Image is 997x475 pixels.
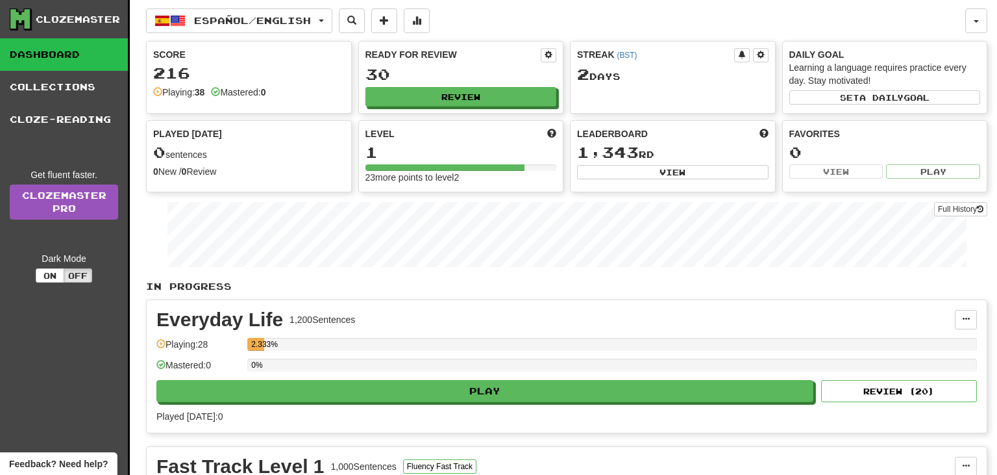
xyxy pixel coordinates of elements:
[10,168,118,181] div: Get fluent faster.
[9,457,108,470] span: Open feedback widget
[195,87,205,97] strong: 38
[156,338,241,359] div: Playing: 28
[289,313,355,326] div: 1,200 Sentences
[64,268,92,283] button: Off
[36,268,64,283] button: On
[821,380,977,402] button: Review (20)
[789,164,883,179] button: View
[153,86,204,99] div: Playing:
[789,61,981,87] div: Learning a language requires practice every day. Stay motivated!
[153,65,345,81] div: 216
[577,165,769,179] button: View
[211,86,265,99] div: Mastered:
[617,51,637,60] a: (BST)
[146,8,332,33] button: Español/English
[789,48,981,61] div: Daily Goal
[331,460,397,473] div: 1,000 Sentences
[789,127,981,140] div: Favorites
[365,171,557,184] div: 23 more points to level 2
[365,87,557,107] button: Review
[577,66,769,83] div: Day s
[156,310,283,329] div: Everyday Life
[261,87,266,97] strong: 0
[146,280,987,293] p: In Progress
[371,8,397,33] button: Add sentence to collection
[577,143,639,161] span: 1,343
[365,48,541,61] div: Ready for Review
[365,66,557,83] div: 30
[156,411,223,422] span: Played [DATE]: 0
[10,252,118,265] div: Dark Mode
[156,380,813,402] button: Play
[153,165,345,178] div: New / Review
[251,338,264,351] div: 2.333%
[547,127,556,140] span: Score more points to level up
[182,166,187,177] strong: 0
[577,65,589,83] span: 2
[365,144,557,160] div: 1
[403,459,476,474] button: Fluency Fast Track
[577,48,734,61] div: Streak
[886,164,980,179] button: Play
[153,48,345,61] div: Score
[156,359,241,380] div: Mastered: 0
[789,90,981,105] button: Seta dailygoal
[789,144,981,160] div: 0
[153,166,158,177] strong: 0
[404,8,430,33] button: More stats
[339,8,365,33] button: Search sentences
[365,127,395,140] span: Level
[577,127,648,140] span: Leaderboard
[934,202,987,216] button: Full History
[10,185,118,220] a: ClozemasterPro
[194,15,311,26] span: Español / English
[153,143,166,161] span: 0
[36,13,120,26] div: Clozemaster
[153,144,345,161] div: sentences
[859,93,904,102] span: a daily
[577,144,769,161] div: rd
[759,127,769,140] span: This week in points, UTC
[153,127,222,140] span: Played [DATE]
